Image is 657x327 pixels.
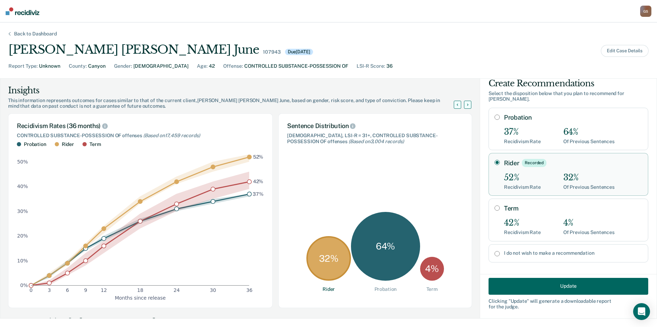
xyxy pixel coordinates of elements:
label: Rider [504,159,642,167]
div: 42% [504,218,541,228]
label: Probation [504,114,642,121]
div: 37% [504,127,541,137]
div: 4% [563,218,615,228]
div: Report Type : [8,62,38,70]
div: CONTROLLED SUBSTANCE-POSSESSION OF [244,62,348,70]
div: 36 [386,62,393,70]
div: 64 % [351,212,420,281]
div: Sentence Distribution [287,122,463,130]
div: Insights [8,85,462,96]
text: 30% [17,208,28,214]
div: Recorded [522,159,546,167]
div: Back to Dashboard [6,31,65,37]
div: CONTROLLED SUBSTANCE-POSSESSION OF offenses [17,133,264,139]
text: 12 [101,287,107,293]
text: 9 [84,287,87,293]
div: Of Previous Sentences [563,139,615,145]
div: Term [89,141,101,147]
text: 0% [20,282,28,288]
g: x-axis tick label [29,287,252,293]
div: Probation [374,286,397,292]
div: Recidivism Rate [504,229,541,235]
text: 6 [66,287,69,293]
text: 24 [173,287,180,293]
div: 32% [563,173,615,183]
text: 10% [17,258,28,263]
text: 40% [17,183,28,189]
div: Open Intercom Messenger [633,303,650,320]
text: 3 [48,287,51,293]
div: Term [426,286,438,292]
g: text [253,154,264,197]
div: 52% [504,173,541,183]
text: Months since release [115,295,166,300]
div: This information represents outcomes for cases similar to that of the current client, [PERSON_NAM... [8,98,462,109]
text: 42% [253,179,264,184]
text: 37% [253,191,264,196]
div: 64% [563,127,615,137]
div: Create Recommendations [489,78,648,89]
button: Edit Case Details [601,45,649,57]
div: County : [69,62,87,70]
div: [DEMOGRAPHIC_DATA], LSI-R = 31+, CONTROLLED SUBSTANCE-POSSESSION OF offenses [287,133,463,145]
div: 42 [209,62,215,70]
div: Age : [197,62,207,70]
g: y-axis tick label [17,159,28,288]
div: Rider [323,286,335,292]
button: GS [640,6,651,17]
label: I do not wish to make a recommendation [504,250,642,256]
div: Unknown [39,62,60,70]
div: 107943 [263,49,280,55]
g: x-axis label [115,295,166,300]
div: LSI-R Score : [357,62,385,70]
div: Recidivism Rate [504,184,541,190]
div: Of Previous Sentences [563,229,615,235]
div: Of Previous Sentences [563,184,615,190]
div: 4 % [420,257,444,281]
div: Recidivism Rate [504,139,541,145]
div: 32 % [306,236,351,281]
div: Offense : [223,62,243,70]
div: Select the disposition below that you plan to recommend for [PERSON_NAME] . [489,91,648,102]
img: Recidiviz [6,7,39,15]
text: 36 [246,287,253,293]
div: Gender : [114,62,132,70]
div: Probation [24,141,46,147]
span: (Based on 3,004 records ) [349,139,404,144]
div: Due [DATE] [285,49,313,55]
span: (Based on 17,459 records ) [143,133,200,138]
div: Rider [62,141,74,147]
text: 0 [29,287,33,293]
button: Update [489,278,648,294]
g: dot [29,155,252,287]
div: Canyon [88,62,106,70]
g: area [31,154,249,285]
text: 20% [17,233,28,239]
div: Recidivism Rates (36 months) [17,122,264,130]
label: Term [504,205,642,212]
div: [PERSON_NAME] [PERSON_NAME] June [8,42,259,57]
div: Clicking " Update " will generate a downloadable report for the judge. [489,298,648,310]
text: 50% [17,159,28,165]
text: 30 [210,287,216,293]
div: [DEMOGRAPHIC_DATA] [133,62,188,70]
text: 52% [253,154,264,160]
text: 18 [137,287,144,293]
div: G S [640,6,651,17]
